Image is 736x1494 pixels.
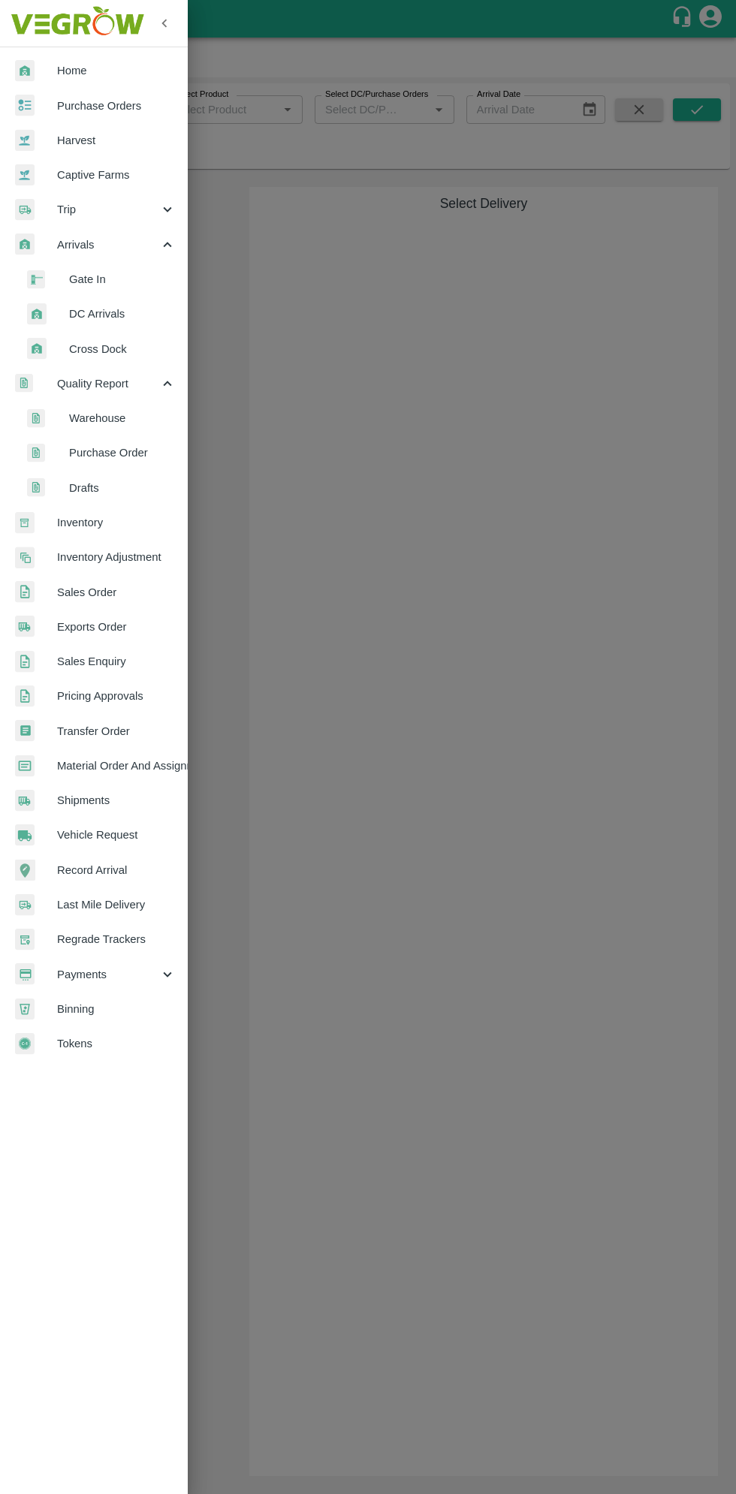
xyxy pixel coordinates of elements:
[69,410,176,426] span: Warehouse
[57,792,176,809] span: Shipments
[27,444,45,462] img: qualityReport
[57,584,176,601] span: Sales Order
[15,129,35,152] img: harvest
[57,375,159,392] span: Quality Report
[15,547,35,568] img: inventory
[57,966,159,983] span: Payments
[57,862,176,878] span: Record Arrival
[57,723,176,739] span: Transfer Order
[12,297,188,331] a: whArrivalDC Arrivals
[12,401,188,435] a: qualityReportWarehouse
[27,478,45,497] img: qualityReport
[15,824,35,846] img: vehicle
[15,616,35,637] img: shipments
[27,270,45,289] img: gatein
[69,480,176,496] span: Drafts
[15,581,35,603] img: sales
[57,1035,176,1052] span: Tokens
[15,963,35,985] img: payment
[12,332,188,366] a: whArrivalCross Dock
[69,341,176,357] span: Cross Dock
[15,95,35,116] img: reciept
[57,896,176,913] span: Last Mile Delivery
[15,233,35,255] img: whArrival
[15,894,35,916] img: delivery
[57,653,176,670] span: Sales Enquiry
[15,512,35,534] img: whInventory
[57,514,176,531] span: Inventory
[15,60,35,82] img: whArrival
[15,651,35,673] img: sales
[15,374,33,393] img: qualityReport
[57,62,176,79] span: Home
[69,444,176,461] span: Purchase Order
[12,435,188,470] a: qualityReportPurchase Order
[27,409,45,428] img: qualityReport
[27,338,47,360] img: whArrival
[57,549,176,565] span: Inventory Adjustment
[57,167,176,183] span: Captive Farms
[27,303,47,325] img: whArrival
[12,262,188,297] a: gateinGate In
[69,306,176,322] span: DC Arrivals
[15,1033,35,1055] img: tokens
[57,688,176,704] span: Pricing Approvals
[57,619,176,635] span: Exports Order
[15,685,35,707] img: sales
[57,758,176,774] span: Material Order And Assignment
[57,132,176,149] span: Harvest
[15,929,35,950] img: whTracker
[15,720,35,742] img: whTransfer
[15,999,35,1020] img: bin
[15,755,35,777] img: centralMaterial
[57,827,176,843] span: Vehicle Request
[57,236,159,253] span: Arrivals
[69,271,176,288] span: Gate In
[15,860,35,881] img: recordArrival
[57,201,159,218] span: Trip
[15,164,35,186] img: harvest
[57,98,176,114] span: Purchase Orders
[57,1001,176,1017] span: Binning
[15,790,35,812] img: shipments
[15,199,35,221] img: delivery
[57,931,176,947] span: Regrade Trackers
[12,471,188,505] a: qualityReportDrafts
